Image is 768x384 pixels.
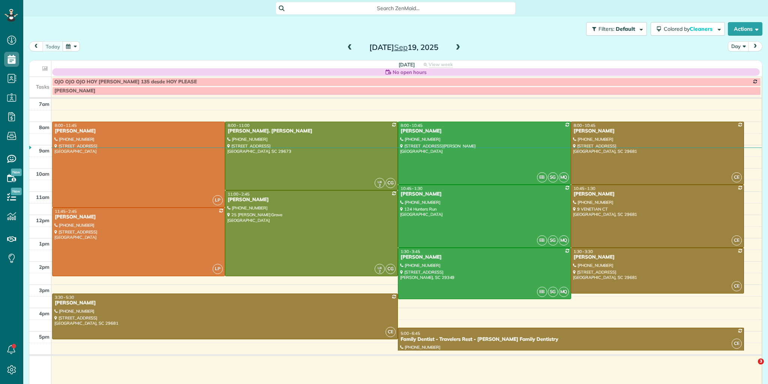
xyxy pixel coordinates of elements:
span: 11:45 - 2:45 [55,209,76,214]
div: [PERSON_NAME] [54,300,396,306]
span: CG [385,264,396,274]
span: CE [732,281,742,291]
span: 3 [758,358,764,364]
button: Colored byCleaners [651,22,725,36]
span: EB [537,287,547,297]
span: 5:00 - 6:45 [400,331,420,336]
span: Colored by [664,26,715,32]
span: [PERSON_NAME] [54,88,95,94]
span: EB [537,235,547,245]
a: Filters: Default [582,22,647,36]
span: 10:45 - 1:30 [573,186,595,191]
span: 11:00 - 2:45 [228,191,249,197]
div: [PERSON_NAME] [54,214,223,220]
div: [PERSON_NAME] [573,191,741,197]
span: LP [213,264,223,274]
button: Day [728,41,749,51]
div: [PERSON_NAME] [400,254,568,261]
span: 3:30 - 5:30 [55,295,74,300]
span: Sep [394,42,408,52]
span: CE [732,172,742,182]
div: [PERSON_NAME] [573,254,741,261]
div: [PERSON_NAME] [400,128,568,134]
span: 8am [39,124,49,130]
span: 8:00 - 11:45 [55,123,76,128]
span: EB [537,172,547,182]
span: 1:30 - 3:45 [400,249,420,254]
span: MQ [559,235,569,245]
span: 12pm [36,217,49,223]
h2: [DATE] 19, 2025 [357,43,451,51]
span: 11am [36,194,49,200]
span: CG [385,178,396,188]
iframe: Intercom live chat [742,358,760,376]
span: 8:00 - 10:45 [400,123,422,128]
span: 5pm [39,334,49,340]
div: [PERSON_NAME] [573,128,741,134]
button: next [748,41,762,51]
span: 8:00 - 11:00 [228,123,249,128]
span: 4pm [39,310,49,316]
div: Family Dentist - Travelers Rest - [PERSON_NAME] Family Dentistry [400,336,741,343]
span: Cleaners [690,26,714,32]
span: 1pm [39,241,49,247]
span: New [11,169,22,176]
button: today [42,41,63,51]
span: No open hours [393,68,426,76]
span: 10:45 - 1:30 [400,186,422,191]
span: 10am [36,171,49,177]
div: [PERSON_NAME] [227,197,396,203]
span: Default [616,26,636,32]
span: Filters: [598,26,614,32]
span: SG [548,287,558,297]
span: CE [732,235,742,245]
span: SG [548,172,558,182]
span: MQ [559,172,569,182]
span: CE [385,327,396,337]
button: prev [29,41,43,51]
span: LB [378,266,382,270]
span: New [11,188,22,195]
span: CE [732,339,742,349]
div: [PERSON_NAME] [400,191,568,197]
span: 3pm [39,287,49,293]
span: 8:00 - 10:45 [573,123,595,128]
div: [PERSON_NAME]. [PERSON_NAME] [227,128,396,134]
small: 2 [375,182,384,189]
span: 7am [39,101,49,107]
small: 2 [375,268,384,275]
span: View week [429,62,453,68]
span: 2pm [39,264,49,270]
span: LP [213,195,223,205]
div: [PERSON_NAME] [54,128,223,134]
button: Actions [728,22,762,36]
span: OJO OJO OJO HOY [PERSON_NAME] 135 desde HOY PLEASE [54,79,197,85]
span: 1:30 - 3:30 [573,249,593,254]
button: Filters: Default [586,22,647,36]
span: [DATE] [399,62,415,68]
span: 9am [39,148,49,154]
span: MQ [559,287,569,297]
span: LB [378,180,382,184]
span: SG [548,235,558,245]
